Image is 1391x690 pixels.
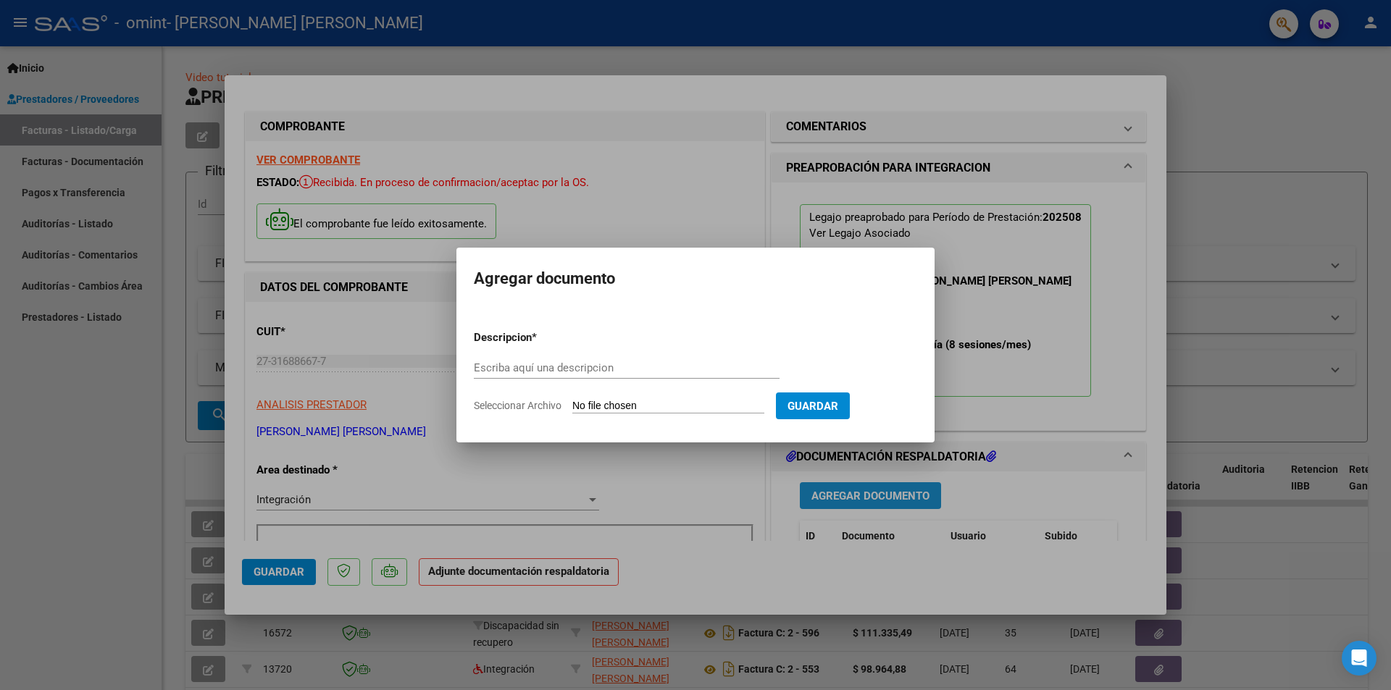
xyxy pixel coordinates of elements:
[474,400,561,411] span: Seleccionar Archivo
[776,392,850,419] button: Guardar
[788,400,838,413] span: Guardar
[1342,641,1377,676] div: Open Intercom Messenger
[474,329,607,346] p: Descripcion
[474,265,917,293] h2: Agregar documento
